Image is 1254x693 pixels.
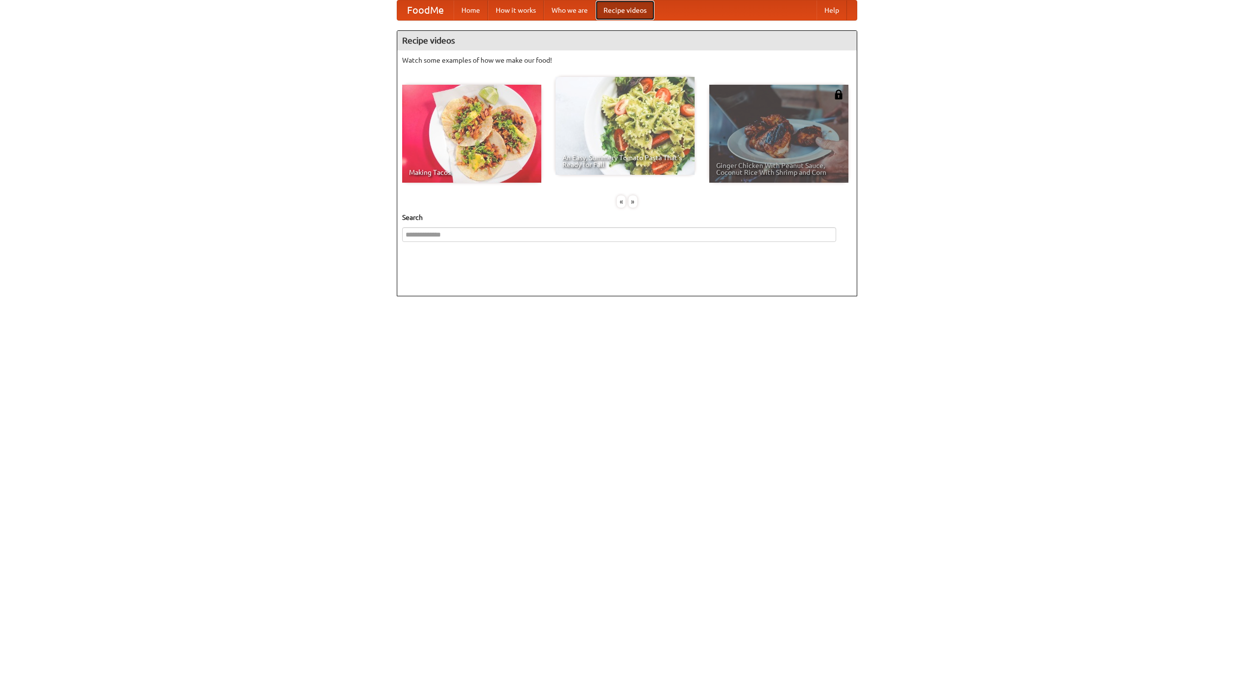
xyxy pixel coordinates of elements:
div: » [628,195,637,208]
a: An Easy, Summery Tomato Pasta That's Ready for Fall [555,77,695,175]
a: Who we are [544,0,596,20]
h4: Recipe videos [397,31,857,50]
a: Help [817,0,847,20]
a: How it works [488,0,544,20]
div: « [617,195,626,208]
a: Recipe videos [596,0,654,20]
span: An Easy, Summery Tomato Pasta That's Ready for Fall [562,154,688,168]
p: Watch some examples of how we make our food! [402,55,852,65]
h5: Search [402,213,852,222]
a: Making Tacos [402,85,541,183]
a: Home [454,0,488,20]
a: FoodMe [397,0,454,20]
span: Making Tacos [409,169,534,176]
img: 483408.png [834,90,844,99]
